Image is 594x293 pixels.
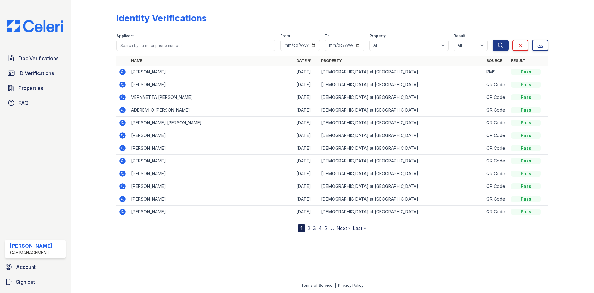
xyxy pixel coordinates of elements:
td: [DEMOGRAPHIC_DATA] at [GEOGRAPHIC_DATA] [319,167,484,180]
td: QR Code [484,91,509,104]
div: Pass [511,82,541,88]
a: 3 [313,225,316,231]
div: Pass [511,183,541,189]
td: PMS [484,66,509,78]
td: [DEMOGRAPHIC_DATA] at [GEOGRAPHIC_DATA] [319,142,484,155]
div: | [335,283,336,288]
div: Pass [511,196,541,202]
td: ADEREMI O [PERSON_NAME] [129,104,294,117]
td: [DEMOGRAPHIC_DATA] at [GEOGRAPHIC_DATA] [319,78,484,91]
td: [PERSON_NAME] [129,206,294,218]
a: Name [131,58,142,63]
td: QR Code [484,193,509,206]
td: [DEMOGRAPHIC_DATA] at [GEOGRAPHIC_DATA] [319,117,484,129]
td: [DATE] [294,104,319,117]
td: [PERSON_NAME] [129,142,294,155]
div: Identity Verifications [116,12,207,24]
a: Source [486,58,502,63]
label: From [280,33,290,38]
span: Account [16,263,36,271]
a: Sign out [2,276,68,288]
img: CE_Logo_Blue-a8612792a0a2168367f1c8372b55b34899dd931a85d93a1a3d3e32e68fde9ad4.png [2,20,68,32]
a: Next › [336,225,350,231]
td: QR Code [484,117,509,129]
td: QR Code [484,104,509,117]
a: 2 [308,225,310,231]
span: Doc Verifications [19,55,58,62]
td: [DEMOGRAPHIC_DATA] at [GEOGRAPHIC_DATA] [319,206,484,218]
td: [PERSON_NAME] [129,155,294,167]
span: FAQ [19,99,28,107]
span: Properties [19,84,43,92]
label: Result [454,33,465,38]
label: Property [369,33,386,38]
td: [PERSON_NAME] [PERSON_NAME] [129,117,294,129]
a: Date ▼ [296,58,311,63]
td: [PERSON_NAME] [129,193,294,206]
a: Account [2,261,68,273]
a: Terms of Service [301,283,333,288]
span: ID Verifications [19,69,54,77]
td: [DEMOGRAPHIC_DATA] at [GEOGRAPHIC_DATA] [319,104,484,117]
td: QR Code [484,78,509,91]
td: [DEMOGRAPHIC_DATA] at [GEOGRAPHIC_DATA] [319,155,484,167]
div: Pass [511,69,541,75]
td: QR Code [484,206,509,218]
div: Pass [511,94,541,100]
label: Applicant [116,33,134,38]
input: Search by name or phone number [116,40,275,51]
td: [DATE] [294,155,319,167]
a: ID Verifications [5,67,66,79]
td: [DATE] [294,129,319,142]
td: QR Code [484,180,509,193]
td: [DATE] [294,142,319,155]
td: [DEMOGRAPHIC_DATA] at [GEOGRAPHIC_DATA] [319,91,484,104]
a: FAQ [5,97,66,109]
span: … [329,224,334,232]
div: Pass [511,158,541,164]
a: Privacy Policy [338,283,364,288]
td: [DEMOGRAPHIC_DATA] at [GEOGRAPHIC_DATA] [319,193,484,206]
a: Result [511,58,526,63]
a: 4 [318,225,322,231]
td: QR Code [484,167,509,180]
td: [DATE] [294,180,319,193]
td: [DATE] [294,167,319,180]
div: Pass [511,107,541,113]
a: Property [321,58,342,63]
td: [DATE] [294,78,319,91]
span: Sign out [16,278,35,286]
td: [PERSON_NAME] [129,129,294,142]
td: QR Code [484,155,509,167]
td: [PERSON_NAME] [129,180,294,193]
td: [DEMOGRAPHIC_DATA] at [GEOGRAPHIC_DATA] [319,129,484,142]
div: Pass [511,209,541,215]
td: QR Code [484,142,509,155]
td: [PERSON_NAME] [129,66,294,78]
a: Doc Verifications [5,52,66,64]
a: Last » [353,225,366,231]
td: QR Code [484,129,509,142]
div: CAF Management [10,250,52,256]
td: VERNNETTA [PERSON_NAME] [129,91,294,104]
td: [PERSON_NAME] [129,167,294,180]
td: [PERSON_NAME] [129,78,294,91]
a: 5 [324,225,327,231]
div: Pass [511,120,541,126]
div: Pass [511,145,541,151]
td: [DEMOGRAPHIC_DATA] at [GEOGRAPHIC_DATA] [319,66,484,78]
div: Pass [511,171,541,177]
div: [PERSON_NAME] [10,242,52,250]
td: [DATE] [294,193,319,206]
label: To [325,33,330,38]
td: [DEMOGRAPHIC_DATA] at [GEOGRAPHIC_DATA] [319,180,484,193]
td: [DATE] [294,66,319,78]
div: Pass [511,132,541,139]
a: Properties [5,82,66,94]
div: 1 [298,224,305,232]
td: [DATE] [294,91,319,104]
td: [DATE] [294,206,319,218]
td: [DATE] [294,117,319,129]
